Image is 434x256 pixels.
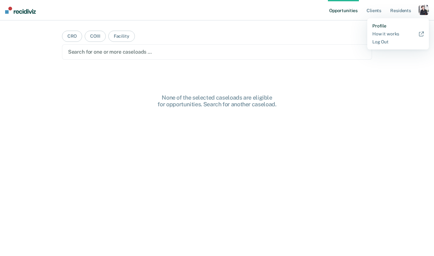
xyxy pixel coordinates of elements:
[372,23,424,29] a: Profile
[115,94,319,108] div: None of the selected caseloads are eligible for opportunities. Search for another caseload.
[372,31,424,37] a: How it works
[62,31,82,42] button: CRO
[372,39,424,45] a: Log Out
[108,31,135,42] button: Facility
[5,7,36,14] img: Recidiviz
[85,31,105,42] button: COIII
